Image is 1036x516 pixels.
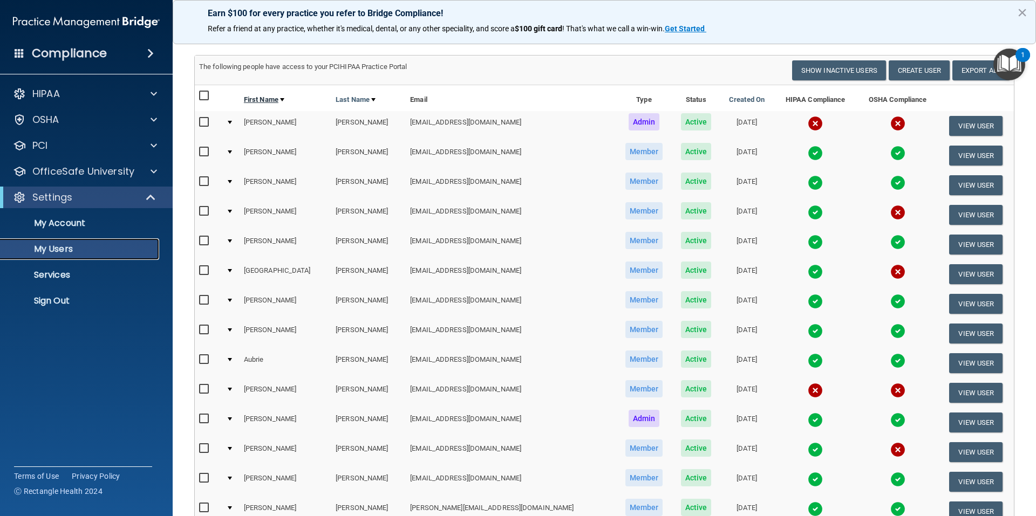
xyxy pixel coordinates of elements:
img: tick.e7d51cea.svg [890,412,905,428]
img: cross.ca9f0e7f.svg [890,205,905,220]
img: tick.e7d51cea.svg [890,353,905,368]
img: tick.e7d51cea.svg [808,205,823,220]
span: Active [681,113,712,130]
button: View User [949,383,1003,403]
span: Active [681,173,712,190]
img: tick.e7d51cea.svg [890,175,905,190]
button: View User [949,294,1003,314]
button: Show Inactive Users [792,60,886,80]
img: tick.e7d51cea.svg [808,442,823,457]
span: Active [681,350,712,368]
td: [DATE] [720,467,774,497]
button: View User [949,146,1003,166]
span: Member [625,380,663,397]
td: [PERSON_NAME] [331,289,406,319]
p: HIPAA [32,87,60,100]
p: Sign Out [7,295,154,306]
td: [GEOGRAPHIC_DATA] [240,259,331,289]
td: [EMAIL_ADDRESS][DOMAIN_NAME] [406,141,616,170]
span: Member [625,439,663,457]
td: [PERSON_NAME] [240,437,331,467]
td: [PERSON_NAME] [240,111,331,141]
strong: Get Started [665,24,705,33]
td: [EMAIL_ADDRESS][DOMAIN_NAME] [406,200,616,230]
td: [PERSON_NAME] [331,230,406,259]
td: [PERSON_NAME] [331,259,406,289]
p: My Users [7,244,154,254]
td: [EMAIL_ADDRESS][DOMAIN_NAME] [406,348,616,378]
h4: Compliance [32,46,107,61]
img: tick.e7d51cea.svg [808,175,823,190]
a: Terms of Use [14,471,59,481]
td: [DATE] [720,200,774,230]
span: Member [625,499,663,516]
span: Refer a friend at any practice, whether it's medical, dental, or any other speciality, and score a [208,24,515,33]
td: [PERSON_NAME] [331,408,406,437]
a: Privacy Policy [72,471,120,481]
td: [DATE] [720,348,774,378]
img: tick.e7d51cea.svg [808,412,823,428]
img: tick.e7d51cea.svg [808,324,823,339]
p: OfficeSafe University [32,165,134,178]
td: [PERSON_NAME] [331,111,406,141]
td: [PERSON_NAME] [331,348,406,378]
a: First Name [244,93,284,106]
td: [DATE] [720,437,774,467]
span: Active [681,291,712,308]
td: [PERSON_NAME] [240,170,331,200]
span: Admin [629,113,660,130]
th: HIPAA Compliance [774,85,857,111]
p: OSHA [32,113,59,126]
button: View User [949,116,1003,136]
img: tick.e7d51cea.svg [808,294,823,309]
p: Services [7,270,154,280]
span: The following people have access to your PCIHIPAA Practice Portal [199,63,407,71]
span: Member [625,143,663,160]
img: tick.e7d51cea.svg [808,235,823,250]
span: Member [625,291,663,308]
span: Member [625,173,663,190]
td: [EMAIL_ADDRESS][DOMAIN_NAME] [406,378,616,408]
img: tick.e7d51cea.svg [890,235,905,250]
img: PMB logo [13,11,160,33]
span: ! That's what we call a win-win. [562,24,665,33]
button: View User [949,353,1003,373]
button: View User [949,205,1003,225]
td: [DATE] [720,259,774,289]
a: Export All [952,60,1010,80]
span: Active [681,202,712,219]
span: Active [681,262,712,279]
th: Email [406,85,616,111]
button: Close [1017,4,1027,21]
button: View User [949,264,1003,284]
span: Active [681,439,712,457]
td: [EMAIL_ADDRESS][DOMAIN_NAME] [406,111,616,141]
img: tick.e7d51cea.svg [808,472,823,487]
img: cross.ca9f0e7f.svg [808,116,823,131]
td: [PERSON_NAME] [240,200,331,230]
td: [PERSON_NAME] [331,437,406,467]
td: [EMAIL_ADDRESS][DOMAIN_NAME] [406,289,616,319]
a: Settings [13,191,156,204]
td: [EMAIL_ADDRESS][DOMAIN_NAME] [406,437,616,467]
img: cross.ca9f0e7f.svg [808,383,823,398]
p: My Account [7,218,154,229]
span: Active [681,321,712,338]
img: tick.e7d51cea.svg [808,264,823,279]
button: Open Resource Center, 1 new notification [993,49,1025,80]
span: Active [681,499,712,516]
td: [EMAIL_ADDRESS][DOMAIN_NAME] [406,319,616,348]
span: Active [681,143,712,160]
span: Member [625,321,663,338]
span: Active [681,410,712,427]
span: Ⓒ Rectangle Health 2024 [14,486,103,497]
td: [DATE] [720,111,774,141]
td: [PERSON_NAME] [240,319,331,348]
span: Active [681,380,712,397]
td: [EMAIL_ADDRESS][DOMAIN_NAME] [406,467,616,497]
a: PCI [13,139,157,152]
span: Active [681,469,712,486]
a: Get Started [665,24,706,33]
span: Member [625,350,663,368]
strong: $100 gift card [515,24,562,33]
